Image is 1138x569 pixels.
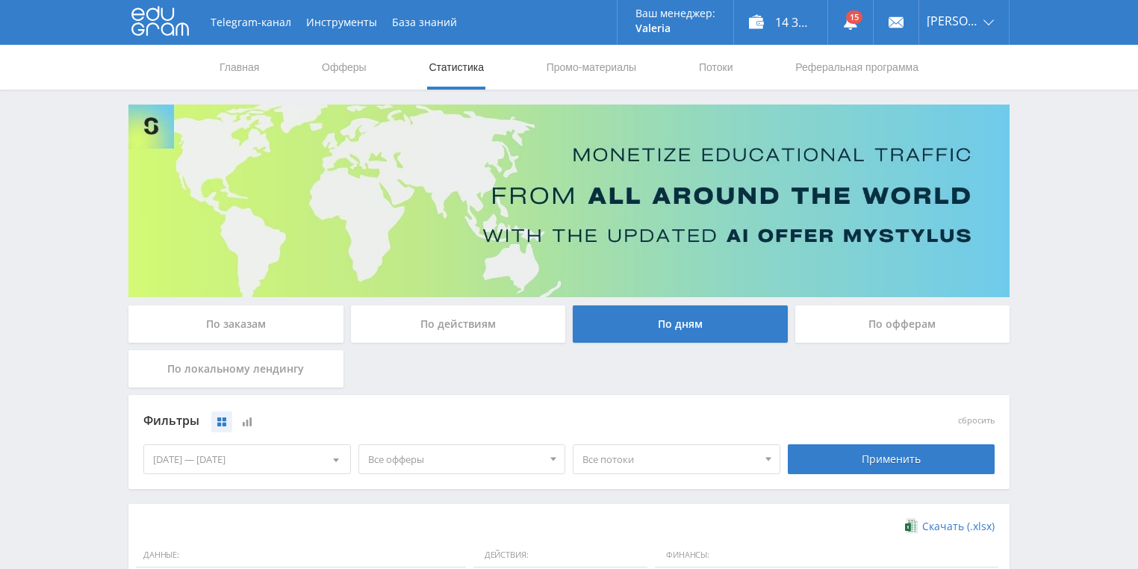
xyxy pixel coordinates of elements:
[368,445,543,473] span: Все офферы
[128,305,343,343] div: По заказам
[922,520,995,532] span: Скачать (.xlsx)
[635,7,715,19] p: Ваш менеджер:
[545,45,638,90] a: Промо-материалы
[927,15,979,27] span: [PERSON_NAME]
[788,444,995,474] div: Применить
[136,543,466,568] span: Данные:
[427,45,485,90] a: Статистика
[218,45,261,90] a: Главная
[128,105,1010,297] img: Banner
[573,305,788,343] div: По дням
[905,518,918,533] img: xlsx
[635,22,715,34] p: Valeria
[655,543,998,568] span: Финансы:
[905,519,995,534] a: Скачать (.xlsx)
[794,45,920,90] a: Реферальная программа
[582,445,757,473] span: Все потоки
[958,416,995,426] button: сбросить
[144,445,350,473] div: [DATE] — [DATE]
[795,305,1010,343] div: По офферам
[697,45,735,90] a: Потоки
[143,410,780,432] div: Фильтры
[473,543,647,568] span: Действия:
[351,305,566,343] div: По действиям
[320,45,368,90] a: Офферы
[128,350,343,388] div: По локальному лендингу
